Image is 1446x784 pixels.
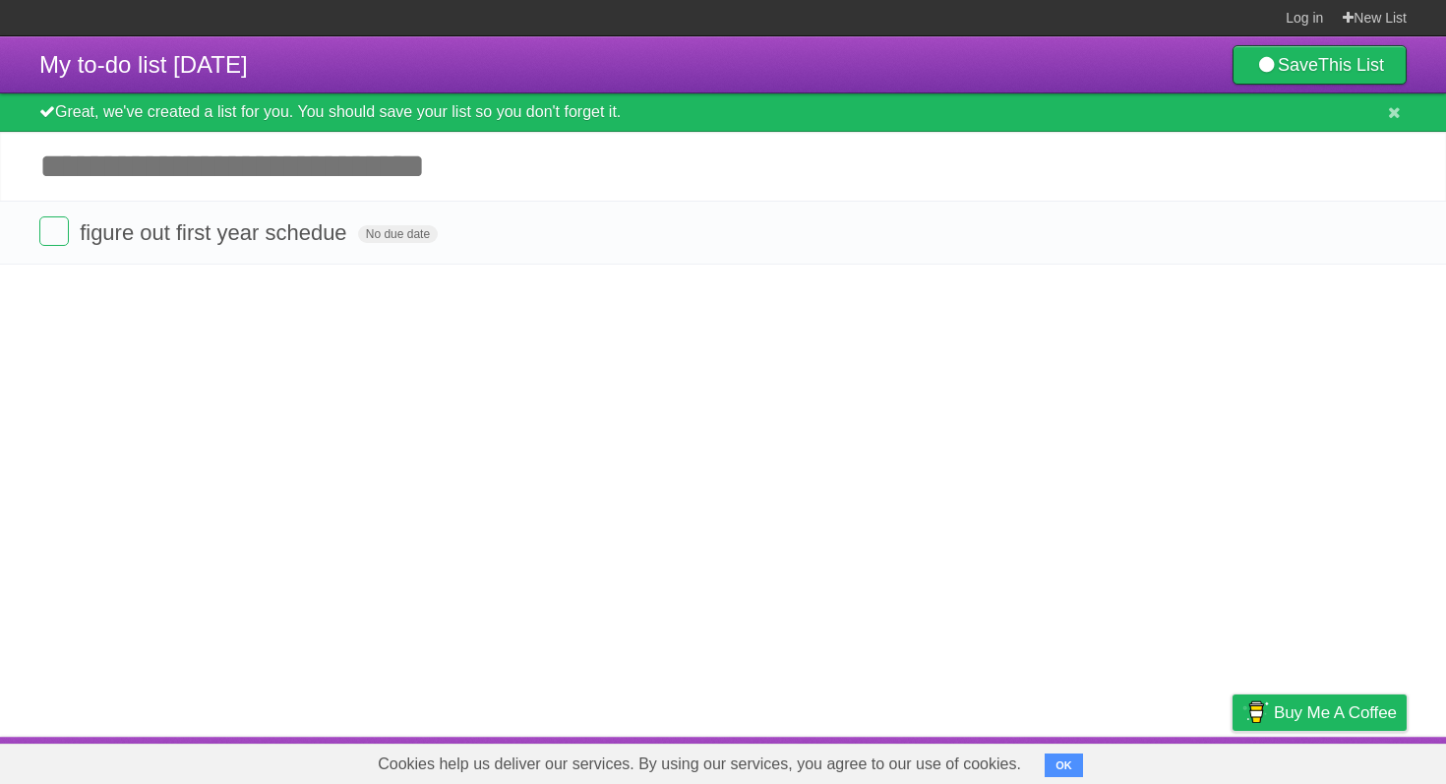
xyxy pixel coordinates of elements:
button: OK [1045,754,1083,777]
a: SaveThis List [1233,45,1407,85]
label: Done [39,216,69,246]
span: My to-do list [DATE] [39,51,248,78]
a: Terms [1140,742,1183,779]
span: Cookies help us deliver our services. By using our services, you agree to our use of cookies. [358,745,1041,784]
b: This List [1318,55,1384,75]
img: Buy me a coffee [1242,695,1269,729]
a: About [971,742,1012,779]
a: Privacy [1207,742,1258,779]
a: Developers [1036,742,1115,779]
span: Buy me a coffee [1274,695,1397,730]
span: figure out first year schedue [80,220,351,245]
span: No due date [358,225,438,243]
a: Buy me a coffee [1233,694,1407,731]
a: Suggest a feature [1283,742,1407,779]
